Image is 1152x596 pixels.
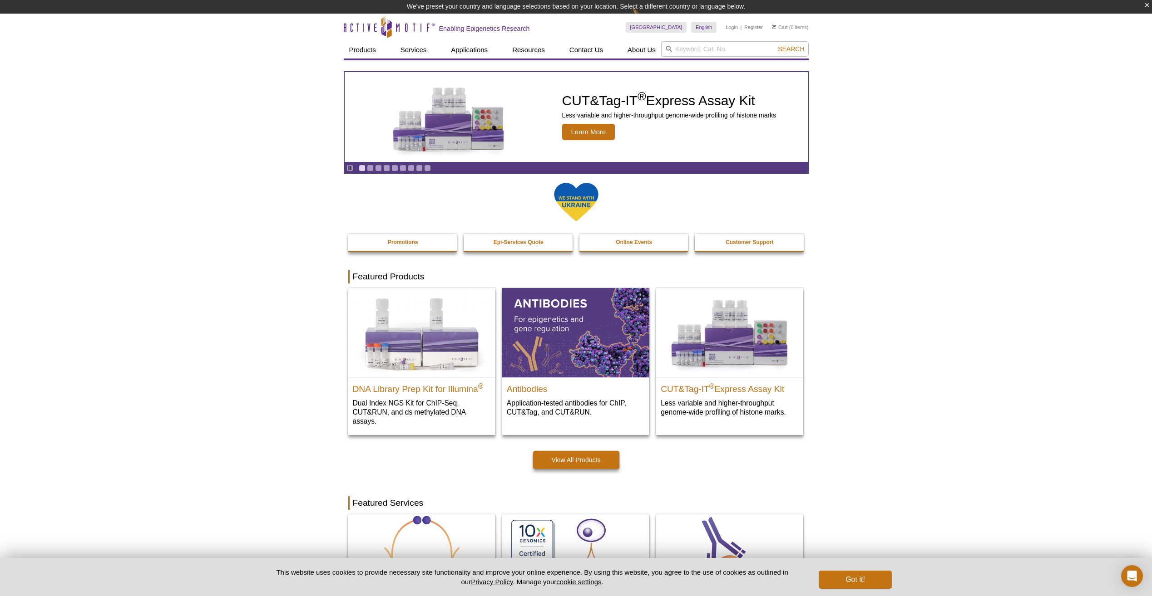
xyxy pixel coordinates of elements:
a: Go to slide 9 [424,165,431,171]
a: All Antibodies Antibodies Application-tested antibodies for ChIP, CUT&Tag, and CUT&RUN. [502,288,649,425]
a: Applications [445,41,493,59]
a: Go to slide 7 [408,165,415,171]
a: Go to slide 2 [367,165,374,171]
a: DNA Library Prep Kit for Illumina DNA Library Prep Kit for Illumina® Dual Index NGS Kit for ChIP-... [348,288,495,435]
a: Go to slide 4 [383,165,390,171]
a: Go to slide 8 [416,165,423,171]
strong: Customer Support [726,239,773,245]
h2: DNA Library Prep Kit for Illumina [353,380,491,394]
sup: ® [478,382,484,390]
li: | [741,22,742,33]
strong: Epi-Services Quote [494,239,544,245]
img: Change Here [633,7,657,28]
a: Go to slide 5 [391,165,398,171]
a: View All Products [533,451,619,469]
a: Go to slide 1 [359,165,366,171]
a: Resources [507,41,550,59]
a: Privacy Policy [471,578,513,586]
a: Login [726,24,738,30]
a: CUT&Tag-IT Express Assay Kit CUT&Tag-IT®Express Assay Kit Less variable and higher-throughput gen... [345,72,808,162]
img: CUT&Tag-IT® Express Assay Kit [656,288,803,377]
sup: ® [638,90,646,103]
img: CUT&Tag-IT Express Assay Kit [374,67,524,167]
span: Search [778,45,804,53]
p: This website uses cookies to provide necessary site functionality and improve your online experie... [261,567,804,586]
img: Your Cart [772,24,776,29]
a: Go to slide 3 [375,165,382,171]
a: Toggle autoplay [346,165,353,171]
a: Customer Support [695,234,805,251]
a: Go to slide 6 [400,165,406,171]
p: Less variable and higher-throughput genome-wide profiling of histone marks [562,111,776,119]
p: Less variable and higher-throughput genome-wide profiling of histone marks​. [661,398,799,417]
button: cookie settings [556,578,601,586]
a: About Us [622,41,661,59]
strong: Promotions [388,239,418,245]
a: Products [344,41,381,59]
h2: Featured Services [348,496,804,510]
a: Contact Us [564,41,608,59]
a: Promotions [348,234,458,251]
div: Open Intercom Messenger [1121,565,1143,587]
img: We Stand With Ukraine [554,182,599,222]
p: Dual Index NGS Kit for ChIP-Seq, CUT&RUN, and ds methylated DNA assays. [353,398,491,426]
a: Online Events [579,234,689,251]
a: Cart [772,24,788,30]
h2: CUT&Tag-IT Express Assay Kit [562,94,776,107]
img: DNA Library Prep Kit for Illumina [348,288,495,377]
h2: Antibodies [507,380,645,394]
a: Register [744,24,763,30]
button: Search [775,45,807,53]
a: Epi-Services Quote [464,234,574,251]
button: Got it! [819,571,891,589]
strong: Online Events [616,239,652,245]
a: English [691,22,717,33]
img: All Antibodies [502,288,649,377]
a: [GEOGRAPHIC_DATA] [626,22,687,33]
h2: Featured Products [348,270,804,283]
li: (0 items) [772,22,809,33]
span: Learn More [562,124,615,140]
sup: ® [709,382,715,390]
p: Application-tested antibodies for ChIP, CUT&Tag, and CUT&RUN. [507,398,645,417]
h2: CUT&Tag-IT Express Assay Kit [661,380,799,394]
input: Keyword, Cat. No. [661,41,809,57]
h2: Enabling Epigenetics Research [439,24,530,33]
article: CUT&Tag-IT Express Assay Kit [345,72,808,162]
a: Services [395,41,432,59]
a: CUT&Tag-IT® Express Assay Kit CUT&Tag-IT®Express Assay Kit Less variable and higher-throughput ge... [656,288,803,425]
